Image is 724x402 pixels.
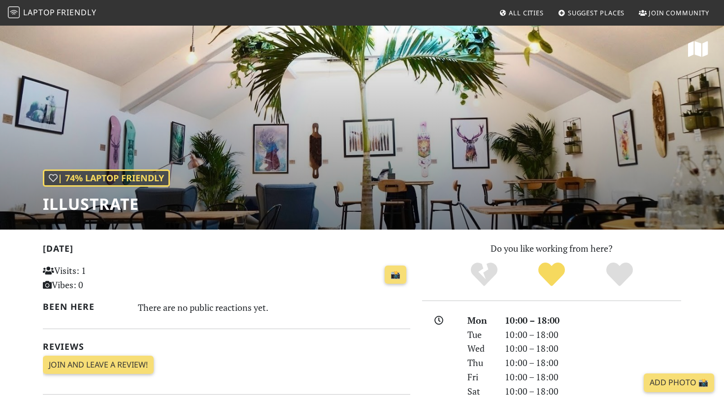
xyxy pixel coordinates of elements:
[568,8,625,17] span: Suggest Places
[499,356,687,370] div: 10:00 – 18:00
[450,261,518,288] div: No
[461,370,499,384] div: Fri
[8,4,97,22] a: LaptopFriendly LaptopFriendly
[43,169,170,187] div: | 74% Laptop Friendly
[509,8,544,17] span: All Cities
[43,341,410,352] h2: Reviews
[495,4,548,22] a: All Cities
[23,7,55,18] span: Laptop
[499,341,687,356] div: 10:00 – 18:00
[554,4,629,22] a: Suggest Places
[461,341,499,356] div: Wed
[8,6,20,18] img: LaptopFriendly
[635,4,713,22] a: Join Community
[43,195,170,213] h1: Illustrate
[461,384,499,399] div: Sat
[518,261,586,288] div: Yes
[499,370,687,384] div: 10:00 – 18:00
[644,373,714,392] a: Add Photo 📸
[499,313,687,328] div: 10:00 – 18:00
[43,356,154,374] a: Join and leave a review!
[499,384,687,399] div: 10:00 – 18:00
[461,313,499,328] div: Mon
[43,264,158,292] p: Visits: 1 Vibes: 0
[138,300,411,315] div: There are no public reactions yet.
[649,8,709,17] span: Join Community
[586,261,654,288] div: Definitely!
[43,301,126,312] h2: Been here
[499,328,687,342] div: 10:00 – 18:00
[57,7,96,18] span: Friendly
[385,266,406,284] a: 📸
[43,243,410,258] h2: [DATE]
[422,241,681,256] p: Do you like working from here?
[461,356,499,370] div: Thu
[461,328,499,342] div: Tue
